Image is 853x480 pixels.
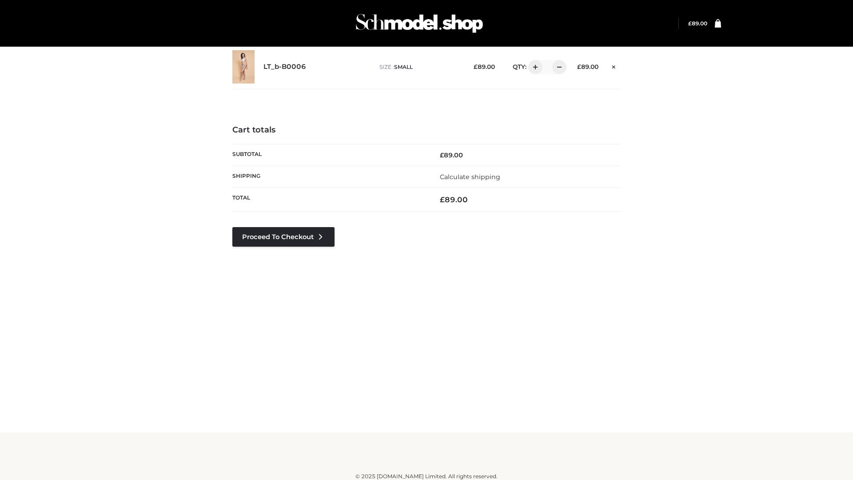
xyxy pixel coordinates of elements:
a: Calculate shipping [440,173,500,181]
span: £ [440,195,445,204]
th: Subtotal [232,144,426,166]
bdi: 89.00 [440,195,468,204]
a: Remove this item [607,60,621,72]
span: £ [688,20,692,27]
th: Total [232,188,426,212]
img: LT_b-B0006 - SMALL [232,50,255,84]
bdi: 89.00 [474,63,495,70]
span: £ [440,151,444,159]
bdi: 89.00 [440,151,463,159]
th: Shipping [232,166,426,188]
span: SMALL [394,64,413,70]
p: size : [379,63,460,71]
div: QTY: [504,60,563,74]
span: £ [474,63,478,70]
a: £89.00 [688,20,707,27]
h4: Cart totals [232,125,621,135]
a: LT_b-B0006 [263,63,306,71]
span: £ [577,63,581,70]
bdi: 89.00 [577,63,598,70]
bdi: 89.00 [688,20,707,27]
a: Proceed to Checkout [232,227,335,247]
img: Schmodel Admin 964 [353,6,486,41]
